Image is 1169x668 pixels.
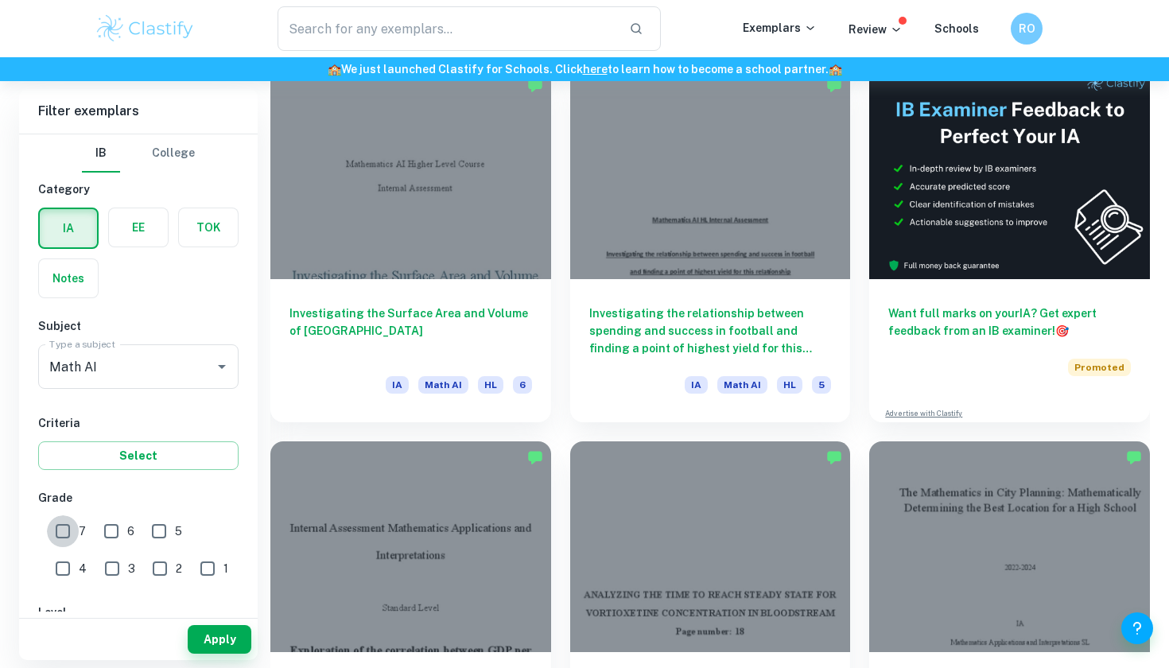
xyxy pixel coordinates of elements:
span: 6 [513,376,532,394]
a: Advertise with Clastify [885,408,962,419]
a: Want full marks on yourIA? Get expert feedback from an IB examiner!PromotedAdvertise with Clastify [869,69,1150,422]
img: Marked [826,77,842,93]
input: Search for any exemplars... [278,6,616,51]
p: Review [849,21,903,38]
button: TOK [179,208,238,247]
span: 4 [79,560,87,577]
span: Promoted [1068,359,1131,376]
button: Apply [188,625,251,654]
span: Math AI [418,376,468,394]
span: HL [478,376,503,394]
h6: Subject [38,317,239,335]
span: 🏫 [829,63,842,76]
h6: RO [1018,20,1036,37]
h6: Investigating the Surface Area and Volume of [GEOGRAPHIC_DATA] [289,305,532,357]
button: College [152,134,195,173]
button: IB [82,134,120,173]
span: IA [685,376,708,394]
button: IA [40,209,97,247]
img: Marked [826,449,842,465]
h6: Criteria [38,414,239,432]
a: Schools [934,22,979,35]
img: Marked [1126,449,1142,465]
img: Thumbnail [869,69,1150,279]
span: 3 [128,560,135,577]
a: here [583,63,608,76]
label: Type a subject [49,337,115,351]
span: 1 [223,560,228,577]
button: Open [211,355,233,378]
p: Exemplars [743,19,817,37]
h6: Filter exemplars [19,89,258,134]
span: 2 [176,560,182,577]
button: RO [1011,13,1043,45]
h6: Want full marks on your IA ? Get expert feedback from an IB examiner! [888,305,1131,340]
span: 5 [812,376,831,394]
button: Select [38,441,239,470]
span: 7 [79,522,86,540]
button: Notes [39,259,98,297]
h6: Grade [38,489,239,507]
h6: Level [38,604,239,621]
span: 5 [175,522,182,540]
h6: We just launched Clastify for Schools. Click to learn how to become a school partner. [3,60,1166,78]
span: Math AI [717,376,767,394]
span: 🎯 [1055,324,1069,337]
a: Investigating the Surface Area and Volume of [GEOGRAPHIC_DATA]IAMath AIHL6 [270,69,551,422]
button: EE [109,208,168,247]
h6: Investigating the relationship between spending and success in football and finding a point of hi... [589,305,832,357]
button: Help and Feedback [1121,612,1153,644]
div: Filter type choice [82,134,195,173]
h6: Category [38,181,239,198]
img: Marked [527,449,543,465]
span: 6 [127,522,134,540]
span: HL [777,376,802,394]
span: 🏫 [328,63,341,76]
span: IA [386,376,409,394]
img: Marked [527,77,543,93]
img: Clastify logo [95,13,196,45]
a: Investigating the relationship between spending and success in football and finding a point of hi... [570,69,851,422]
